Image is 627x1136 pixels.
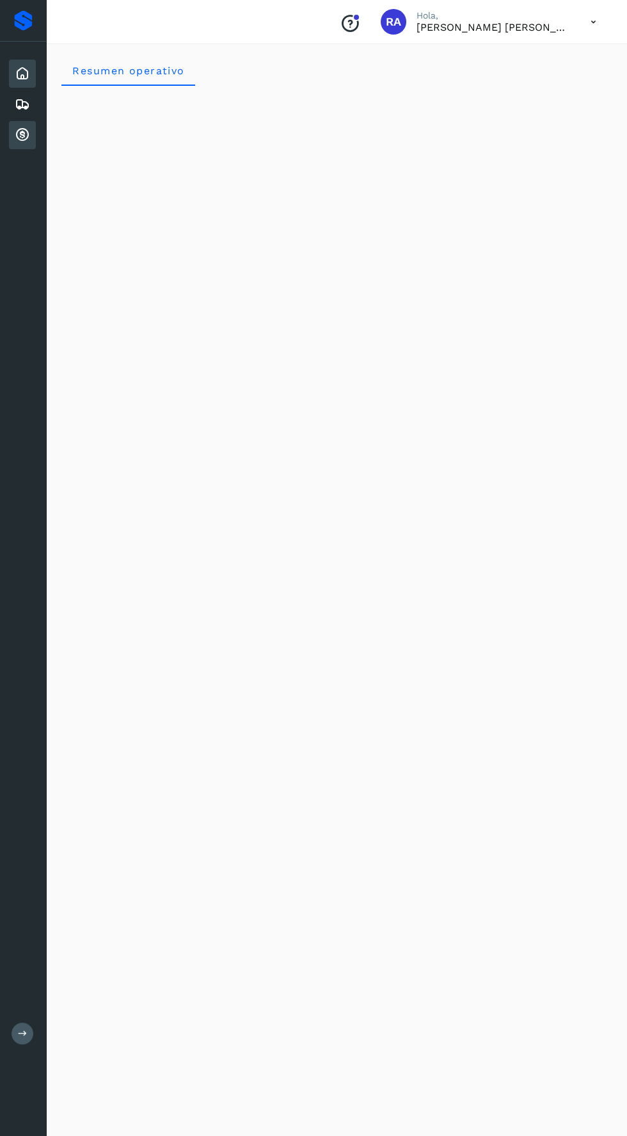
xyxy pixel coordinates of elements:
[9,121,36,149] div: Cuentas por cobrar
[9,90,36,118] div: Embarques
[72,65,185,77] span: Resumen operativo
[9,60,36,88] div: Inicio
[417,21,570,33] p: Raphael Argenis Rubio Becerril
[417,10,570,21] p: Hola,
